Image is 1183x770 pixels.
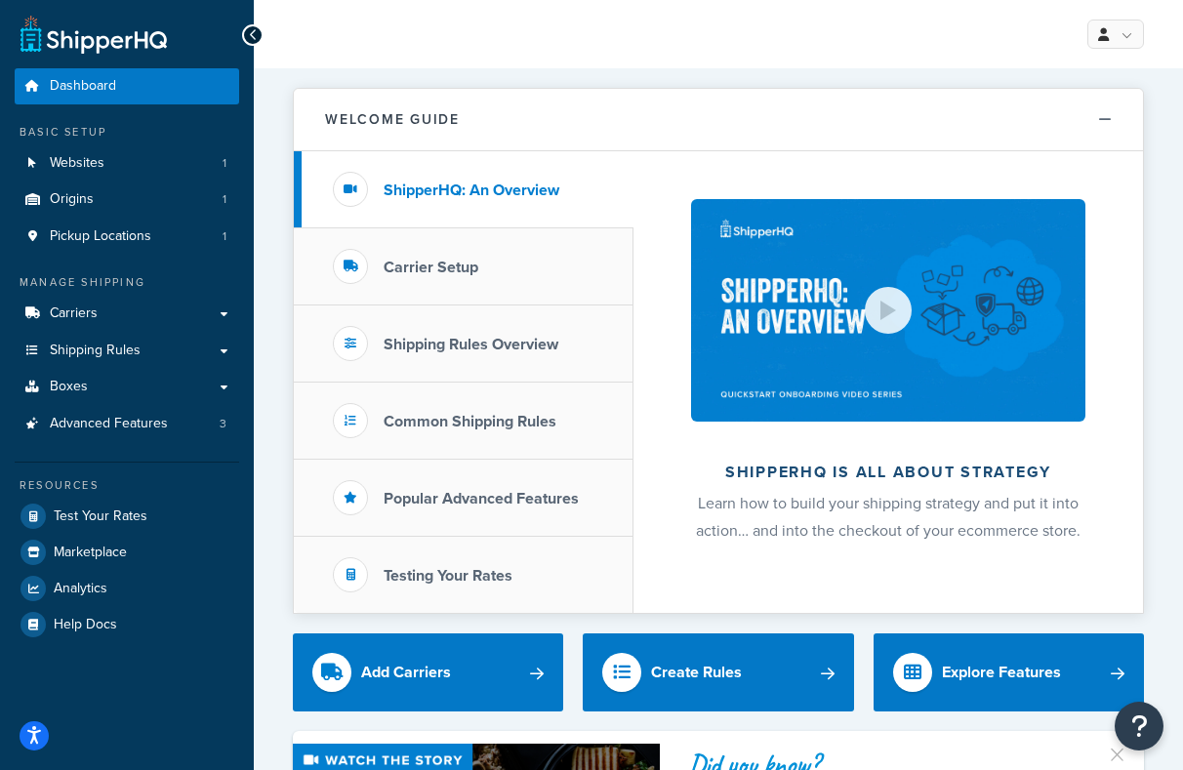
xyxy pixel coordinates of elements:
a: Marketplace [15,535,239,570]
button: Open Resource Center [1115,702,1163,750]
span: Dashboard [50,78,116,95]
li: Origins [15,182,239,218]
h3: ShipperHQ: An Overview [384,182,559,199]
h3: Common Shipping Rules [384,413,556,430]
a: Origins1 [15,182,239,218]
a: Add Carriers [293,633,563,711]
span: Advanced Features [50,416,168,432]
h2: Welcome Guide [325,112,460,127]
div: Basic Setup [15,124,239,141]
a: Shipping Rules [15,333,239,369]
span: Analytics [54,581,107,597]
span: 1 [223,155,226,172]
a: Carriers [15,296,239,332]
a: Pickup Locations1 [15,219,239,255]
span: Test Your Rates [54,508,147,525]
a: Explore Features [874,633,1144,711]
span: Boxes [50,379,88,395]
span: Carriers [50,305,98,322]
div: Create Rules [651,659,742,686]
span: Help Docs [54,617,117,633]
div: Add Carriers [361,659,451,686]
div: Explore Features [942,659,1061,686]
a: Dashboard [15,68,239,104]
button: Welcome Guide [294,89,1143,151]
li: Advanced Features [15,406,239,442]
div: Resources [15,477,239,494]
h3: Testing Your Rates [384,567,512,585]
a: Create Rules [583,633,853,711]
span: 1 [223,228,226,245]
span: 1 [223,191,226,208]
img: ShipperHQ is all about strategy [691,199,1085,421]
span: Pickup Locations [50,228,151,245]
a: Advanced Features3 [15,406,239,442]
span: Marketplace [54,545,127,561]
a: Test Your Rates [15,499,239,534]
li: Pickup Locations [15,219,239,255]
a: Help Docs [15,607,239,642]
h3: Carrier Setup [384,259,478,276]
a: Boxes [15,369,239,405]
h3: Popular Advanced Features [384,490,579,507]
h3: Shipping Rules Overview [384,336,558,353]
span: Origins [50,191,94,208]
span: Websites [50,155,104,172]
span: Learn how to build your shipping strategy and put it into action… and into the checkout of your e... [696,492,1081,542]
span: Shipping Rules [50,343,141,359]
h2: ShipperHQ is all about strategy [685,464,1091,481]
div: Manage Shipping [15,274,239,291]
a: Analytics [15,571,239,606]
span: 3 [220,416,226,432]
li: Websites [15,145,239,182]
a: Websites1 [15,145,239,182]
